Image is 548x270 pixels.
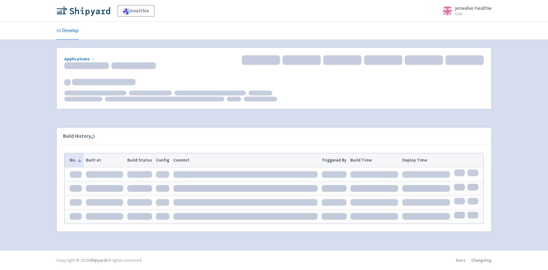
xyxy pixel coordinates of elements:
a: jenweber-healthie User [439,6,492,16]
div: Copyright © 2025 All rights reserved. [56,257,143,264]
div: Build History [63,133,475,140]
th: Built at [84,153,125,167]
a: Docs [456,257,466,263]
th: Triggered By [320,153,348,167]
a: Applications [64,56,96,62]
a: Develop [56,22,79,40]
small: User [455,12,492,16]
a: healthie [118,5,154,17]
th: Config [154,153,172,167]
a: Shipyard [89,257,106,263]
th: Deploy Time [400,153,452,167]
button: No. [70,157,82,163]
th: Build Time [348,153,400,167]
a: Changelog [471,257,492,263]
th: Build Status [125,153,154,167]
span: jenweber-healthie [455,5,492,11]
th: Commit [172,153,320,167]
img: Shipyard logo [56,6,110,16]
